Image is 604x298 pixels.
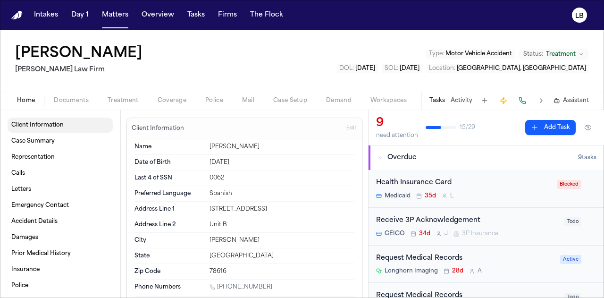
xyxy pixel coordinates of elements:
[460,124,475,131] span: 15 / 29
[210,268,354,275] div: 78616
[523,51,543,58] span: Status:
[578,154,596,162] span: 9 task s
[8,182,113,197] a: Letters
[15,45,143,62] h1: [PERSON_NAME]
[8,166,113,181] a: Calls
[210,221,354,229] div: Unit B
[134,143,204,151] dt: Name
[376,132,418,139] div: need attention
[242,97,254,104] span: Mail
[579,120,596,135] button: Hide completed tasks (⌘⇧H)
[30,7,62,24] button: Intakes
[11,11,23,20] img: Finch Logo
[450,192,453,200] span: L
[429,97,445,104] button: Tasks
[457,66,586,71] span: [GEOGRAPHIC_DATA], [GEOGRAPHIC_DATA]
[210,252,354,260] div: [GEOGRAPHIC_DATA]
[134,174,204,182] dt: Last 4 of SSN
[184,7,209,24] button: Tasks
[557,180,581,189] span: Blocked
[429,51,444,57] span: Type :
[426,49,515,59] button: Edit Type: Motor Vehicle Accident
[8,198,113,213] a: Emergency Contact
[210,190,354,197] div: Spanish
[158,97,186,104] span: Coverage
[400,66,419,71] span: [DATE]
[376,215,559,226] div: Receive 3P Acknowledgement
[445,230,448,238] span: J
[67,7,92,24] button: Day 1
[205,97,223,104] span: Police
[563,97,589,104] span: Assistant
[382,64,422,73] button: Edit SOL: 2027-07-02
[355,66,375,71] span: [DATE]
[210,159,354,166] div: [DATE]
[8,118,113,133] a: Client Information
[385,192,411,200] span: Medicaid
[376,178,551,188] div: Health Insurance Card
[497,94,510,107] button: Create Immediate Task
[8,230,113,245] a: Damages
[98,7,132,24] button: Matters
[8,246,113,261] a: Prior Medical History
[214,7,241,24] button: Firms
[134,283,181,291] span: Phone Numbers
[130,125,186,132] h3: Client Information
[17,97,35,104] span: Home
[385,66,398,71] span: SOL :
[11,11,23,20] a: Home
[210,283,272,291] a: Call 1 (512) 383-6167
[210,174,354,182] div: 0062
[134,237,204,244] dt: City
[346,125,356,132] span: Edit
[516,94,529,107] button: Make a Call
[8,134,113,149] a: Case Summary
[525,120,576,135] button: Add Task
[370,97,407,104] span: Workspaces
[134,252,204,260] dt: State
[564,217,581,226] span: Todo
[385,230,405,238] span: GEICO
[445,51,512,57] span: Motor Vehicle Accident
[134,190,204,197] dt: Preferred Language
[134,159,204,166] dt: Date of Birth
[387,153,417,162] span: Overdue
[339,66,354,71] span: DOL :
[336,64,378,73] button: Edit DOL: 2025-07-02
[478,94,491,107] button: Add Task
[134,268,204,275] dt: Zip Code
[385,267,438,275] span: Longhorn Imaging
[426,64,589,73] button: Edit Location: Austin, TX
[134,205,204,213] dt: Address Line 1
[429,66,455,71] span: Location :
[546,51,576,58] span: Treatment
[462,230,498,238] span: 3P Insurance
[15,64,146,76] h2: [PERSON_NAME] Law Firm
[478,267,482,275] span: A
[369,145,604,170] button: Overdue9tasks
[138,7,178,24] button: Overview
[376,253,554,264] div: Request Medical Records
[134,221,204,229] dt: Address Line 2
[560,255,581,264] span: Active
[369,246,604,283] div: Open task: Request Medical Records
[8,150,113,165] a: Representation
[210,143,354,151] div: [PERSON_NAME]
[246,7,287,24] a: The Flock
[54,97,89,104] span: Documents
[273,97,307,104] span: Case Setup
[108,97,139,104] span: Treatment
[369,208,604,246] div: Open task: Receive 3P Acknowledgement
[8,278,113,293] a: Police
[210,237,354,244] div: [PERSON_NAME]
[452,267,463,275] span: 28d
[419,230,430,238] span: 34d
[344,121,359,136] button: Edit
[519,49,589,60] button: Change status from Treatment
